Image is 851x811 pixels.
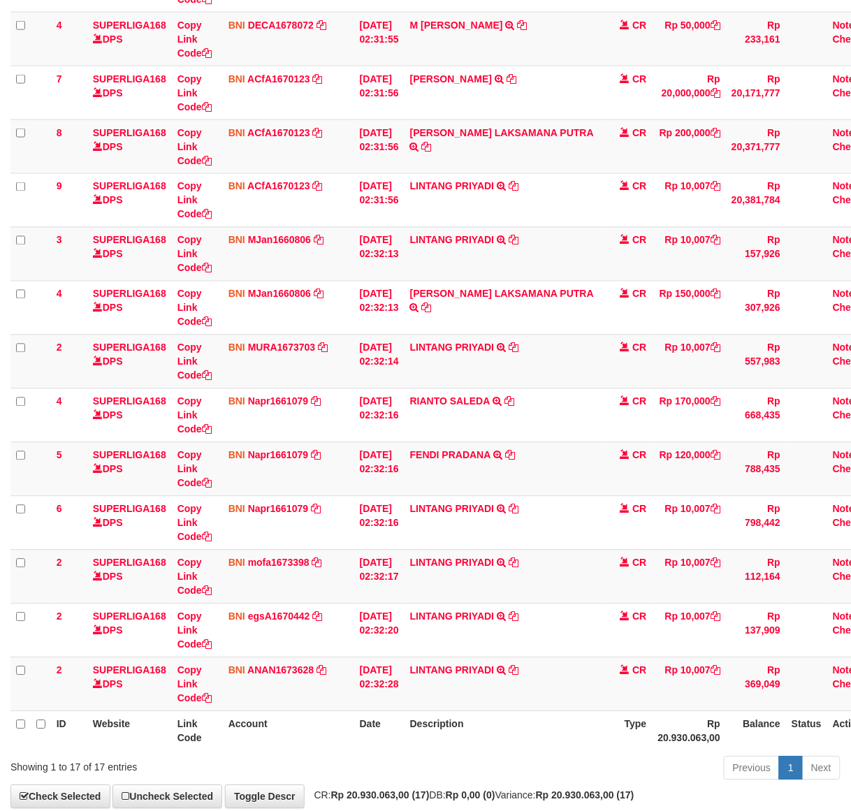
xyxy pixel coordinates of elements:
[172,711,223,751] th: Link Code
[247,665,314,676] a: ANAN1673628
[354,604,405,657] td: [DATE] 02:32:20
[632,288,646,300] span: CR
[446,790,495,801] strong: Rp 0,00 (0)
[653,657,727,711] td: Rp 10,007
[653,119,727,173] td: Rp 200,000
[248,342,316,353] a: MURA1673703
[711,288,720,300] a: Copy Rp 150,000 to clipboard
[632,450,646,461] span: CR
[93,665,166,676] a: SUPERLIGA168
[354,657,405,711] td: [DATE] 02:32:28
[177,611,212,650] a: Copy Link Code
[57,181,62,192] span: 9
[711,396,720,407] a: Copy Rp 170,000 to clipboard
[726,335,786,388] td: Rp 557,983
[177,504,212,543] a: Copy Link Code
[354,711,405,751] th: Date
[726,12,786,66] td: Rp 233,161
[536,790,634,801] strong: Rp 20.930.063,00 (17)
[57,504,62,515] span: 6
[653,442,727,496] td: Rp 120,000
[57,611,62,622] span: 2
[57,73,62,85] span: 7
[410,127,594,138] a: [PERSON_NAME] LAKSAMANA PUTRA
[604,711,653,751] th: Type
[711,20,720,31] a: Copy Rp 50,000 to clipboard
[711,450,720,461] a: Copy Rp 120,000 to clipboard
[509,611,518,622] a: Copy LINTANG PRIYADI to clipboard
[354,66,405,119] td: [DATE] 02:31:56
[518,20,528,31] a: Copy M TORIG HIDAYAT to clipboard
[112,785,222,809] a: Uncheck Selected
[311,396,321,407] a: Copy Napr1661079 to clipboard
[726,119,786,173] td: Rp 20,371,777
[57,235,62,246] span: 3
[248,504,308,515] a: Napr1661079
[225,785,305,809] a: Toggle Descr
[313,73,323,85] a: Copy ACfA1670123 to clipboard
[632,504,646,515] span: CR
[57,450,62,461] span: 5
[314,235,323,246] a: Copy MJan1660806 to clipboard
[410,611,495,622] a: LINTANG PRIYADI
[317,665,326,676] a: Copy ANAN1673628 to clipboard
[653,550,727,604] td: Rp 10,007
[632,342,646,353] span: CR
[228,504,245,515] span: BNI
[504,396,514,407] a: Copy RIANTO SALEDA to clipboard
[410,235,495,246] a: LINTANG PRIYADI
[802,757,841,780] a: Next
[632,611,646,622] span: CR
[505,450,515,461] a: Copy FENDI PRADANA to clipboard
[354,388,405,442] td: [DATE] 02:32:16
[410,557,495,569] a: LINTANG PRIYADI
[509,235,518,246] a: Copy LINTANG PRIYADI to clipboard
[247,73,310,85] a: ACfA1670123
[93,235,166,246] a: SUPERLIGA168
[314,288,323,300] a: Copy MJan1660806 to clipboard
[93,504,166,515] a: SUPERLIGA168
[177,181,212,220] a: Copy Link Code
[248,611,310,622] a: egsA1670442
[653,173,727,227] td: Rp 10,007
[410,450,490,461] a: FENDI PRADANA
[711,557,720,569] a: Copy Rp 10,007 to clipboard
[93,396,166,407] a: SUPERLIGA168
[422,302,432,314] a: Copy IGUN KANTI LAKSAMANA PUTRA to clipboard
[57,396,62,407] span: 4
[57,288,62,300] span: 4
[57,20,62,31] span: 4
[653,604,727,657] td: Rp 10,007
[87,12,172,66] td: DPS
[653,281,727,335] td: Rp 150,000
[10,755,344,775] div: Showing 1 to 17 of 17 entries
[312,557,322,569] a: Copy mofa1673398 to clipboard
[228,127,245,138] span: BNI
[177,235,212,274] a: Copy Link Code
[87,173,172,227] td: DPS
[247,127,310,138] a: ACfA1670123
[177,342,212,381] a: Copy Link Code
[223,711,354,751] th: Account
[711,235,720,246] a: Copy Rp 10,007 to clipboard
[354,12,405,66] td: [DATE] 02:31:55
[177,450,212,489] a: Copy Link Code
[93,288,166,300] a: SUPERLIGA168
[228,181,245,192] span: BNI
[93,73,166,85] a: SUPERLIGA168
[87,496,172,550] td: DPS
[93,557,166,569] a: SUPERLIGA168
[228,235,245,246] span: BNI
[354,119,405,173] td: [DATE] 02:31:56
[228,73,245,85] span: BNI
[779,757,803,780] a: 1
[711,342,720,353] a: Copy Rp 10,007 to clipboard
[726,604,786,657] td: Rp 137,909
[228,20,245,31] span: BNI
[248,20,314,31] a: DECA1678072
[93,181,166,192] a: SUPERLIGA168
[653,496,727,550] td: Rp 10,007
[87,711,172,751] th: Website
[632,235,646,246] span: CR
[632,20,646,31] span: CR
